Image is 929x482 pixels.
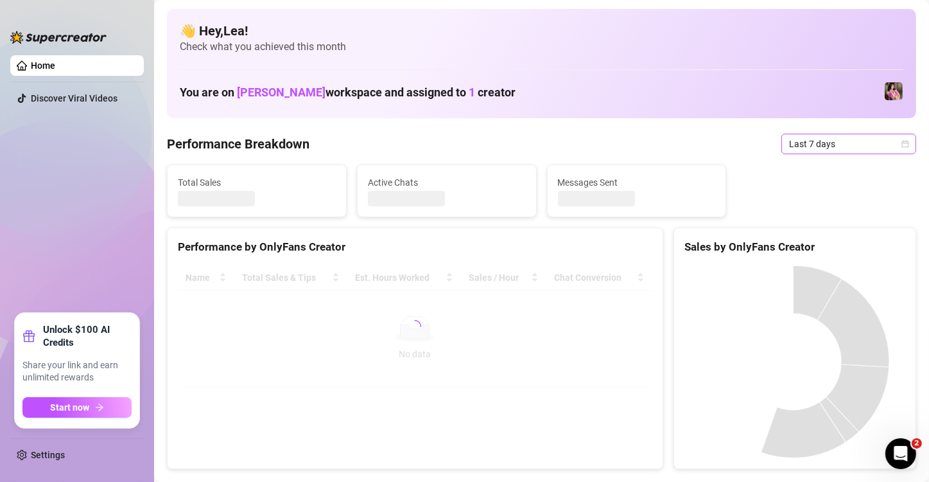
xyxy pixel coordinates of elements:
[22,397,132,418] button: Start nowarrow-right
[178,238,652,256] div: Performance by OnlyFans Creator
[31,450,65,460] a: Settings
[31,93,117,103] a: Discover Viral Videos
[237,85,326,99] span: [PERSON_NAME]
[408,320,421,333] span: loading
[684,238,905,256] div: Sales by OnlyFans Creator
[22,359,132,384] span: Share your link and earn unlimited rewards
[912,438,922,449] span: 2
[180,40,903,54] span: Check what you achieved this month
[901,140,909,148] span: calendar
[51,402,90,413] span: Start now
[10,31,107,44] img: logo-BBDzfeDw.svg
[22,330,35,343] span: gift
[31,60,55,71] a: Home
[180,85,516,100] h1: You are on workspace and assigned to creator
[789,134,908,154] span: Last 7 days
[95,403,104,412] span: arrow-right
[885,438,916,469] iframe: Intercom live chat
[368,175,526,190] span: Active Chats
[178,175,336,190] span: Total Sales
[180,22,903,40] h4: 👋 Hey, Lea !
[885,82,903,100] img: Nanner
[469,85,475,99] span: 1
[558,175,716,190] span: Messages Sent
[167,135,309,153] h4: Performance Breakdown
[43,323,132,349] strong: Unlock $100 AI Credits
